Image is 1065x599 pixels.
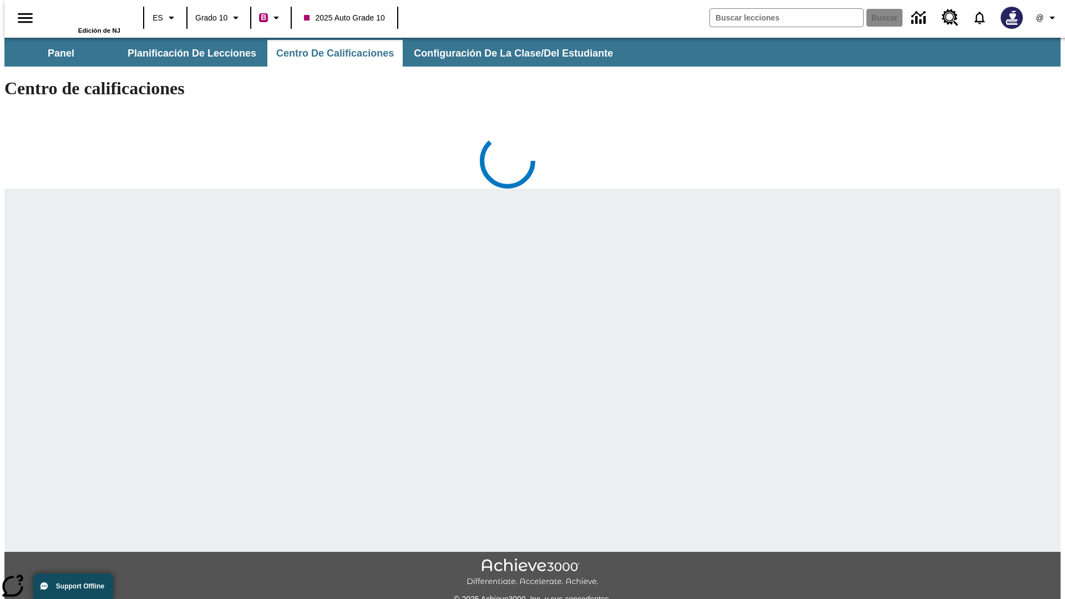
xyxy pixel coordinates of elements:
[276,47,394,60] span: Centro de calificaciones
[466,559,599,587] img: Achieve3000 Differentiate Accelerate Achieve
[1029,8,1065,28] button: Perfil/Configuración
[48,47,74,60] span: Panel
[267,40,403,67] button: Centro de calificaciones
[261,11,266,24] span: B
[994,3,1029,32] button: Escoja un nuevo avatar
[1001,7,1023,29] img: Avatar
[405,40,622,67] button: Configuración de la clase/del estudiante
[48,5,120,27] a: Portada
[191,8,247,28] button: Grado: Grado 10, Elige un grado
[4,78,1061,99] h1: Centro de calificaciones
[119,40,265,67] button: Planificación de lecciones
[905,3,935,33] a: Centro de información
[935,3,965,33] a: Centro de recursos, Se abrirá en una pestaña nueva.
[4,38,1061,67] div: Subbarra de navegación
[710,9,863,27] input: Buscar campo
[414,47,613,60] span: Configuración de la clase/del estudiante
[1036,12,1043,24] span: @
[965,3,994,32] a: Notificaciones
[128,47,256,60] span: Planificación de lecciones
[78,27,120,34] span: Edición de NJ
[255,8,287,28] button: Boost El color de la clase es rojo violeta. Cambiar el color de la clase.
[48,4,120,34] div: Portada
[6,40,116,67] button: Panel
[4,40,623,67] div: Subbarra de navegación
[153,12,163,24] span: ES
[304,12,384,24] span: 2025 Auto Grade 10
[56,582,104,590] span: Support Offline
[148,8,183,28] button: Lenguaje: ES, Selecciona un idioma
[195,12,227,24] span: Grado 10
[33,573,113,599] button: Support Offline
[9,2,42,34] button: Abrir el menú lateral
